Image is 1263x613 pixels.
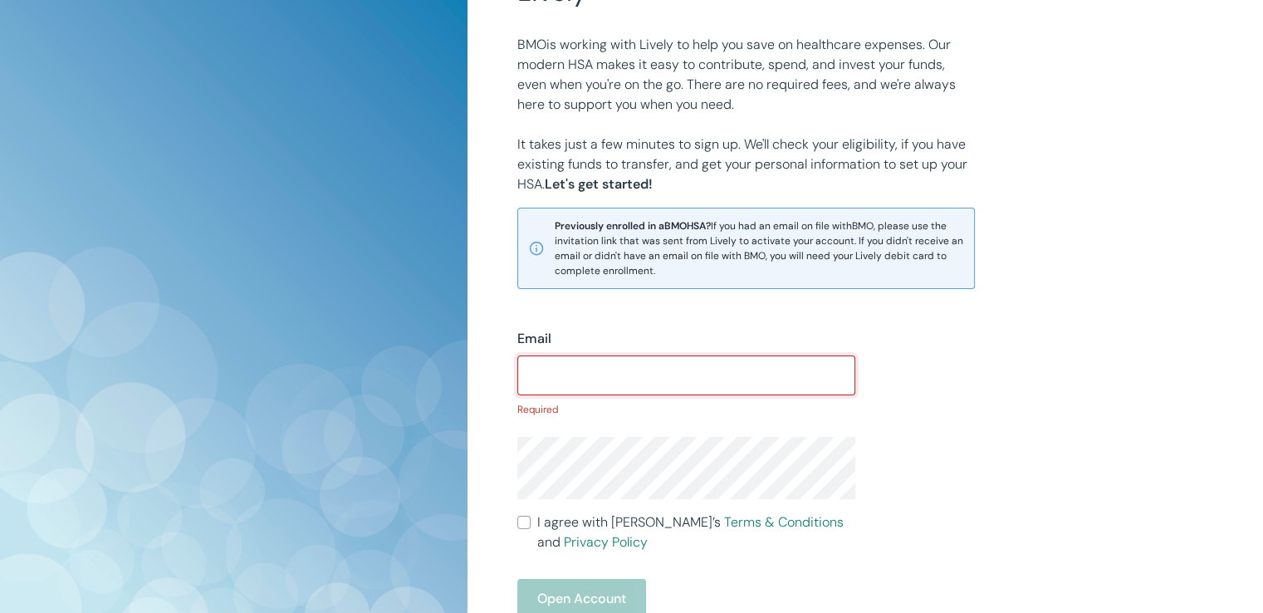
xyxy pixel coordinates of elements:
p: Required [517,402,855,417]
span: I agree with [PERSON_NAME]’s and [537,512,855,552]
p: BMO is working with Lively to help you save on healthcare expenses. Our modern HSA makes it easy ... [517,35,975,115]
a: Privacy Policy [564,533,648,551]
label: Email [517,329,551,349]
strong: Let's get started! [545,175,653,193]
a: Terms & Conditions [724,513,844,531]
p: It takes just a few minutes to sign up. We'll check your eligibility, if you have existing funds ... [517,135,975,194]
span: If you had an email on file with BMO , please use the invitation link that was sent from Lively t... [555,218,964,278]
strong: Previously enrolled in a BMO HSA? [555,219,711,233]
